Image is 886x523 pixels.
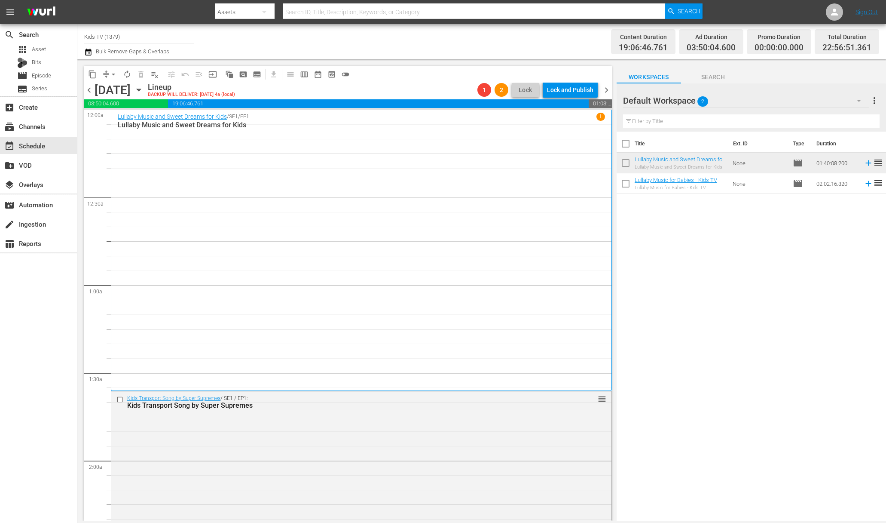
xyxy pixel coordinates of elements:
span: content_copy [88,70,97,79]
a: Lullaby Music for Babies - Kids TV [635,177,717,183]
span: 1 [477,86,491,93]
span: calendar_view_week_outlined [300,70,309,79]
span: 2 [495,86,508,93]
span: menu [5,7,15,17]
span: Automation [4,200,15,210]
span: more_vert [869,95,880,106]
span: Episode [793,158,803,168]
span: Ingestion [4,219,15,230]
svg: Add to Schedule [864,179,873,188]
span: View Backup [325,68,339,81]
span: subtitles_outlined [253,70,261,79]
button: reorder [598,394,606,403]
button: more_vert [869,90,880,111]
span: playlist_remove_outlined [150,70,159,79]
p: SE1 / [229,114,240,120]
span: date_range_outlined [314,70,322,79]
span: chevron_left [84,85,95,95]
div: Lullaby Music and Sweet Dreams for Kids [635,164,726,170]
div: [DATE] [95,83,131,97]
span: Select an event to delete [134,68,148,81]
span: Workspaces [617,72,681,83]
td: 01:40:08.200 [813,153,860,173]
span: Copy Lineup [86,68,99,81]
span: VOD [4,160,15,171]
span: Episode [17,71,27,81]
span: preview_outlined [327,70,336,79]
div: / SE1 / EP1: [127,395,563,409]
p: / [227,114,229,120]
span: Month Calendar View [311,68,325,81]
span: 03:50:04.600 [84,99,168,108]
span: 19:06:46.761 [168,99,588,108]
td: None [729,153,789,173]
span: Overlays [4,180,15,190]
span: Fill episodes with ad slates [192,68,206,81]
span: Create [4,102,15,113]
div: Lullaby Music for Babies - Kids TV [635,185,717,191]
a: Lullaby Music and Sweet Dreams for Kids [635,156,726,169]
div: Total Duration [822,31,871,43]
span: Customize Events [162,66,178,83]
div: Ad Duration [687,31,736,43]
th: Ext. ID [728,132,788,156]
span: Create Search Block [236,68,250,81]
span: compress [102,70,110,79]
span: 19:06:46.761 [619,43,668,53]
span: 03:50:04.600 [687,43,736,53]
span: auto_awesome_motion_outlined [225,70,234,79]
td: None [729,173,789,194]
span: arrow_drop_down [109,70,118,79]
div: Default Workspace [623,89,869,113]
div: Lineup [148,83,235,92]
span: Search [681,72,745,83]
span: Bulk Remove Gaps & Overlaps [95,48,169,55]
p: Lullaby Music and Sweet Dreams for Kids [118,121,605,129]
span: Week Calendar View [297,68,311,81]
a: Sign Out [855,9,878,15]
a: Lullaby Music and Sweet Dreams for Kids [118,113,227,120]
span: Asset [32,45,46,54]
div: Kids Transport Song by Super Supremes [127,401,563,409]
span: 22:56:51.361 [822,43,871,53]
th: Duration [811,132,863,156]
span: Lock [515,86,536,95]
p: 1 [599,114,602,120]
th: Type [788,132,811,156]
span: Schedule [4,141,15,151]
span: Episode [32,71,51,80]
span: Asset [17,44,27,55]
span: Channels [4,122,15,132]
td: 02:02:16.320 [813,173,860,194]
svg: Add to Schedule [864,158,873,168]
span: Day Calendar View [281,66,297,83]
span: Bits [32,58,41,67]
span: Episode [793,178,803,189]
span: reorder [873,157,883,168]
button: Lock [512,83,539,97]
div: BACKUP WILL DELIVER: [DATE] 4a (local) [148,92,235,98]
th: Title [635,132,728,156]
div: Content Duration [619,31,668,43]
span: Series [32,84,47,93]
span: pageview_outlined [239,70,247,79]
span: input [208,70,217,79]
span: chevron_right [601,85,612,95]
span: 00:00:00.000 [755,43,804,53]
span: 01:03:08.639 [589,99,612,108]
img: ans4CAIJ8jUAAAAAAAAAAAAAAAAAAAAAAAAgQb4GAAAAAAAAAAAAAAAAAAAAAAAAJMjXAAAAAAAAAAAAAAAAAAAAAAAAgAT5G... [21,2,62,22]
span: Series [17,84,27,94]
span: Create Series Block [250,68,264,81]
span: Update Metadata from Key Asset [206,68,220,81]
a: Kids Transport Song by Super Supremes [127,395,220,401]
span: 2 [697,92,708,111]
span: Reports [4,239,15,249]
button: Lock and Publish [543,82,598,98]
div: Promo Duration [755,31,804,43]
span: Search [4,30,15,40]
div: Lock and Publish [547,82,593,98]
span: autorenew_outlined [123,70,131,79]
span: 24 hours Lineup View is OFF [339,68,352,81]
div: Bits [17,58,27,68]
p: EP1 [240,114,249,120]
